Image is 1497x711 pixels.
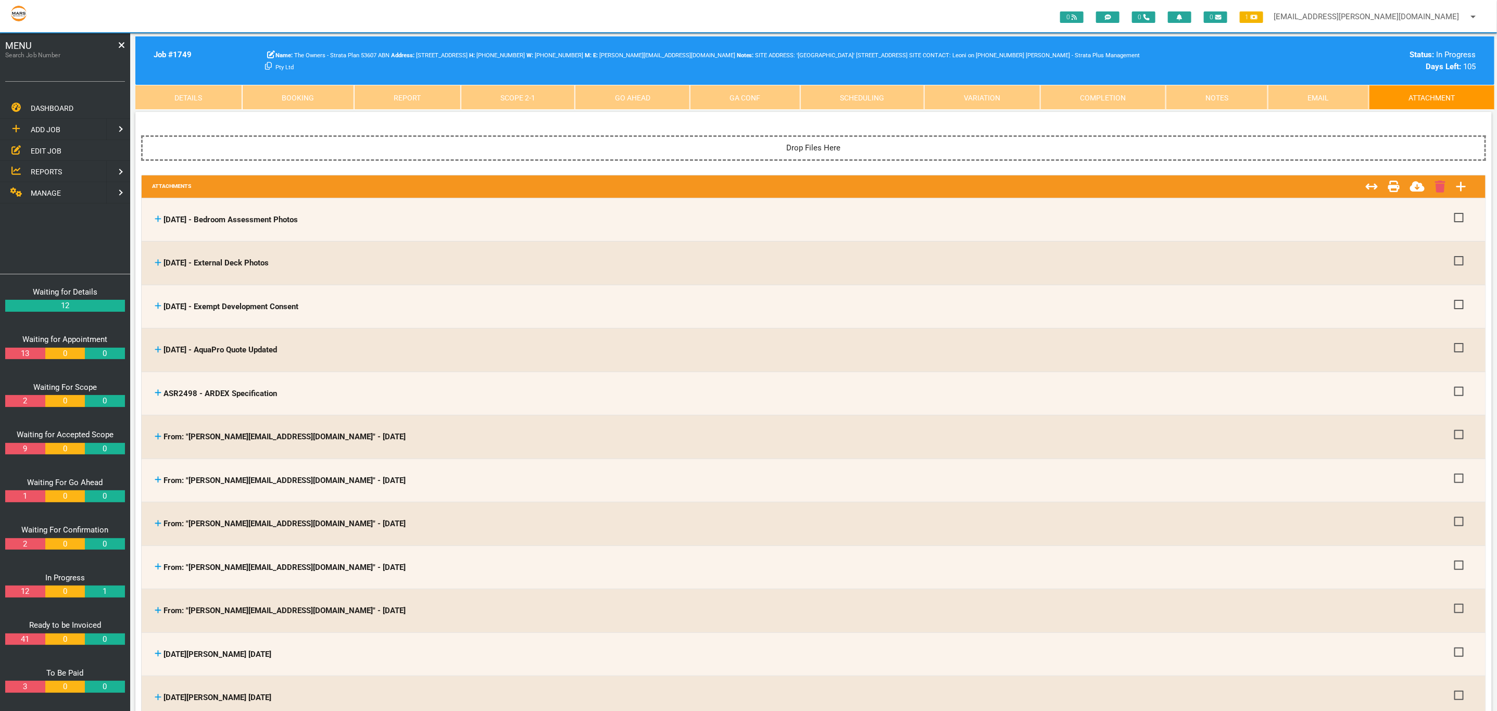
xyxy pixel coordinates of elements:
a: 12 [5,586,45,598]
a: Go Ahead [575,85,690,110]
a: Scope 2-1 [461,85,575,110]
label: Search Job Number [5,50,101,60]
span: ADD JOB [31,125,60,134]
a: 2 [5,538,45,550]
a: Email [1268,85,1369,110]
a: 0 [85,538,124,550]
span: DASHBOARD [31,104,73,112]
span: 0 [1204,11,1227,23]
span: From: "[PERSON_NAME][EMAIL_ADDRESS][DOMAIN_NAME]" - [DATE] [163,563,406,572]
span: 0 [1132,11,1155,23]
span: EDIT JOB [31,146,61,155]
b: M: [585,52,592,59]
b: Job # 1749 [154,50,192,59]
a: 0 [45,443,85,455]
a: Completion [1040,85,1166,110]
span: MANAGE [31,189,61,197]
a: 12 [5,300,125,312]
span: From: "[PERSON_NAME][EMAIL_ADDRESS][DOMAIN_NAME]" - [DATE] [163,476,406,485]
a: 0 [85,633,124,645]
b: Days Left: [1426,62,1462,71]
span: REPORTS [31,168,62,176]
span: Home Phone [469,52,525,59]
a: 0 [85,490,124,502]
a: Waiting for Details [33,287,97,297]
div: ATTACHMENTS [147,175,1480,198]
a: 0 [45,538,85,550]
a: 9 [5,443,45,455]
span: [STREET_ADDRESS] [391,52,468,59]
div: Drop Files Here [141,135,1486,161]
a: 2 [5,395,45,407]
img: s3file [10,5,27,22]
b: Address: [391,52,414,59]
a: Ready to be Invoiced [29,620,101,630]
span: [DATE] - Exempt Development Consent [163,302,298,311]
span: [DATE] - AquaPro Quote Updated [163,345,277,354]
span: [DATE][PERSON_NAME] [DATE] [163,693,271,702]
span: The Owners - Strata Plan 53607 ABN [275,52,389,59]
a: 1 [85,586,124,598]
a: Waiting for Appointment [23,335,108,344]
a: Waiting For Go Ahead [28,478,103,487]
b: Status: [1410,50,1435,59]
span: 1 [1240,11,1263,23]
span: [DATE] - Bedroom Assessment Photos [163,215,298,224]
a: 0 [45,586,85,598]
a: 0 [45,490,85,502]
b: E: [593,52,598,59]
span: ASR2498 - ARDEX Specification [163,389,277,398]
a: To Be Paid [47,668,84,678]
span: SITE ADDRESS: '[GEOGRAPHIC_DATA]' [STREET_ADDRESS] SITE CONTACT: Leoni on [PHONE_NUMBER] [PERSON_... [275,52,1140,71]
a: Click here copy customer information. [265,62,272,71]
span: [PERSON_NAME][EMAIL_ADDRESS][DOMAIN_NAME] [593,52,735,59]
a: Variation [924,85,1040,110]
a: 0 [45,681,85,693]
span: MENU [5,39,32,53]
span: [PHONE_NUMBER] [526,52,583,59]
a: 3 [5,681,45,693]
span: From: "[PERSON_NAME][EMAIL_ADDRESS][DOMAIN_NAME]" - [DATE] [163,432,406,441]
a: 0 [85,395,124,407]
a: Notes [1166,85,1268,110]
a: Details [135,85,242,110]
a: Attachment [1369,85,1494,110]
a: Report [354,85,461,110]
a: 1 [5,490,45,502]
span: From: "[PERSON_NAME][EMAIL_ADDRESS][DOMAIN_NAME]" - [DATE] [163,519,406,528]
a: 0 [85,681,124,693]
b: Notes: [737,52,754,59]
a: 41 [5,633,45,645]
span: [DATE][PERSON_NAME] [DATE] [163,650,271,659]
b: Name: [275,52,293,59]
a: 0 [85,348,124,360]
a: Waiting for Accepted Scope [17,430,114,439]
a: Booking [242,85,354,110]
a: 0 [45,395,85,407]
b: W: [526,52,533,59]
a: 13 [5,348,45,360]
div: In Progress 105 [1154,49,1476,72]
span: [DATE] - External Deck Photos [163,258,269,268]
span: 0 [1060,11,1084,23]
a: Scheduling [800,85,924,110]
a: 0 [45,633,85,645]
span: From: "[PERSON_NAME][EMAIL_ADDRESS][DOMAIN_NAME]" - [DATE] [163,606,406,615]
a: Waiting For Confirmation [22,525,109,535]
b: H: [469,52,475,59]
a: Waiting For Scope [33,383,97,392]
a: In Progress [45,573,85,582]
a: GA Conf [690,85,800,110]
a: 0 [85,443,124,455]
a: 0 [45,348,85,360]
